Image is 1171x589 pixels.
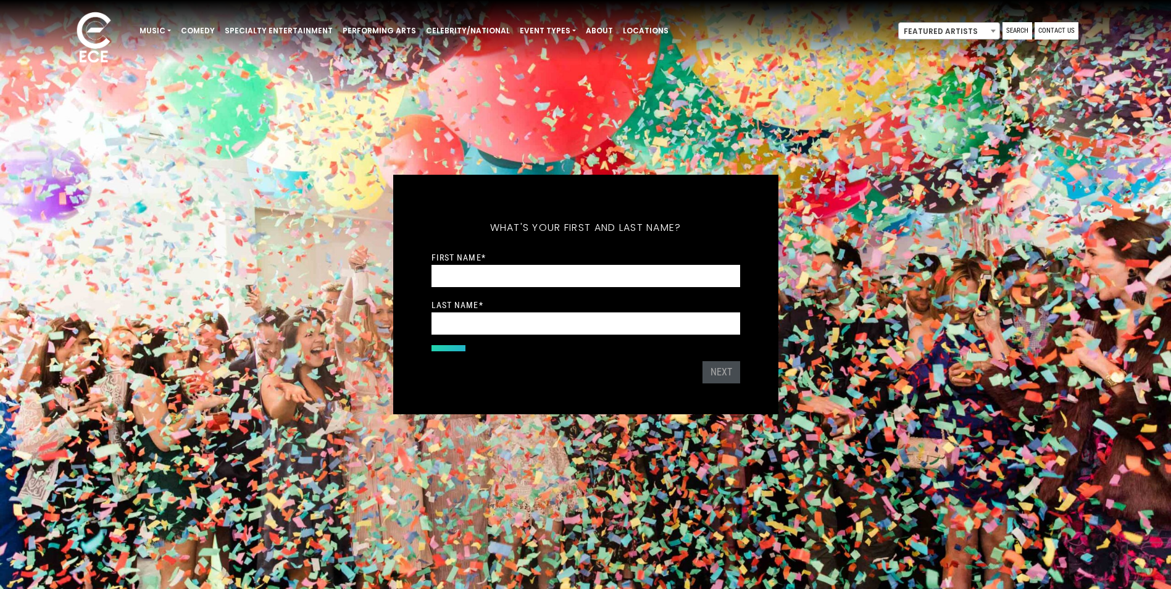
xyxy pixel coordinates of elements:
[899,23,999,40] span: Featured Artists
[898,22,1000,40] span: Featured Artists
[220,20,338,41] a: Specialty Entertainment
[135,20,176,41] a: Music
[515,20,581,41] a: Event Types
[431,299,483,311] label: Last Name
[1002,22,1032,40] a: Search
[618,20,673,41] a: Locations
[338,20,421,41] a: Performing Arts
[421,20,515,41] a: Celebrity/National
[63,9,125,69] img: ece_new_logo_whitev2-1.png
[431,206,740,250] h5: What's your first and last name?
[176,20,220,41] a: Comedy
[1035,22,1078,40] a: Contact Us
[431,252,486,263] label: First Name
[581,20,618,41] a: About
